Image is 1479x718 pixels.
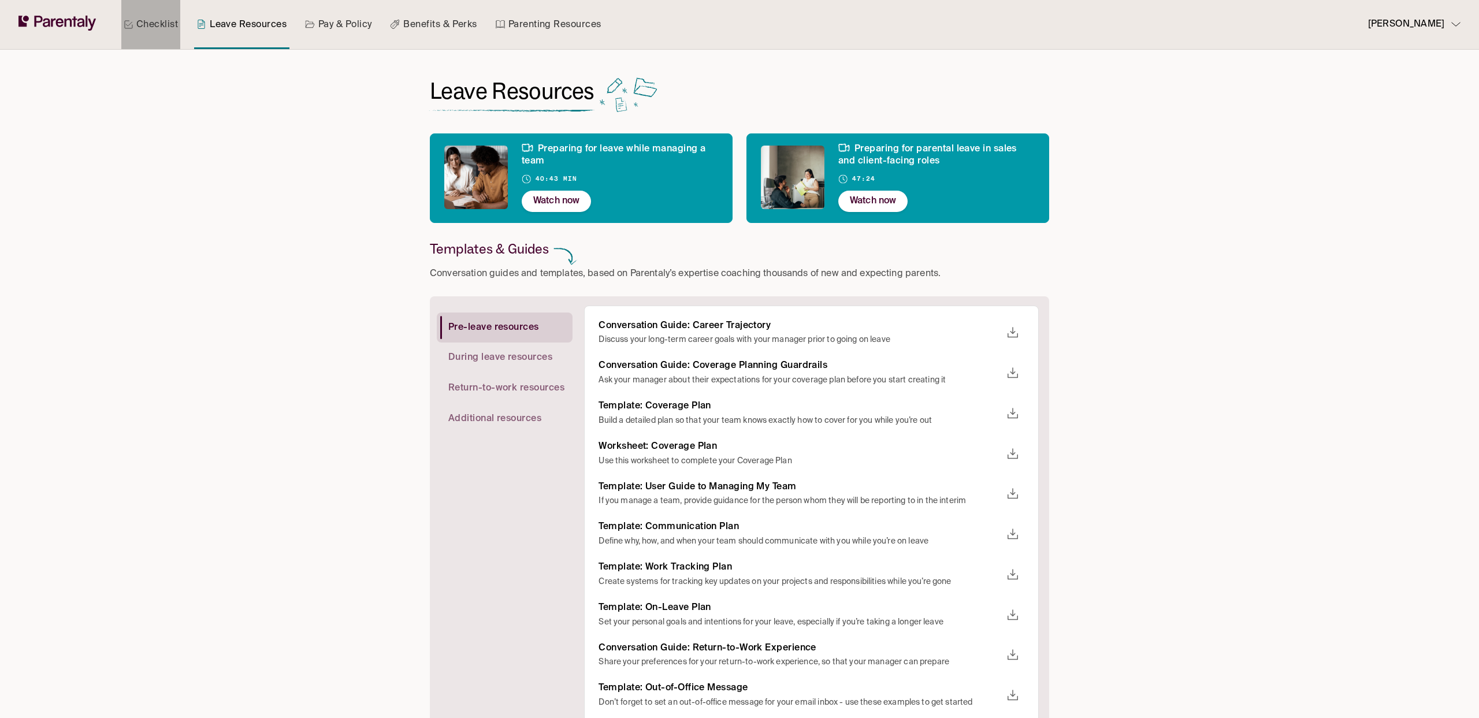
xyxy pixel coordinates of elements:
[1001,402,1024,425] button: download
[1001,362,1024,385] button: download
[536,174,577,185] h6: 40:43 min
[492,77,594,105] span: Resources
[599,455,1001,467] p: Use this worksheet to complete your Coverage Plan
[599,682,1001,694] h6: Template: Out-of-Office Message
[430,240,549,257] h6: Templates & Guides
[599,320,1001,332] h6: Conversation Guide: Career Trajectory
[599,415,1001,427] p: Build a detailed plan so that your team knows exactly how to cover for you while you’re out
[852,174,875,185] h6: 47:24
[430,77,594,106] h1: Leave
[1001,604,1024,627] button: download
[599,360,1001,372] h6: Conversation Guide: Coverage Planning Guardrails
[599,481,1001,493] h6: Template: User Guide to Managing My Team
[838,143,1035,168] h6: Preparing for parental leave in sales and client-facing roles
[1001,321,1024,344] button: download
[448,382,564,395] span: Return-to-work resources
[522,143,718,168] h6: Preparing for leave while managing a team
[599,642,1001,654] h6: Conversation Guide: Return-to-Work Experience
[599,602,1001,614] h6: Template: On-Leave Plan
[522,191,591,212] button: Watch now
[599,697,1001,709] p: Don’t forget to set an out-of-office message for your email inbox - use these examples to get sta...
[599,561,1001,574] h6: Template: Work Tracking Plan
[448,413,541,425] span: Additional resources
[1001,523,1024,546] button: download
[599,374,1001,386] p: Ask your manager about their expectations for your coverage plan before you start creating it
[599,535,1001,548] p: Define why, how, and when your team should communicate with you while you’re on leave
[430,133,733,203] a: Preparing for leave while managing a team40:43 minWatch now
[599,656,1001,668] p: Share your preferences for your return-to-work experience, so that your manager can prepare
[599,441,1001,453] h6: Worksheet: Coverage Plan
[599,495,1001,507] p: If you manage a team, provide guidance for the person whom they will be reporting to in the interim
[599,576,1001,588] p: Create systems for tracking key updates on your projects and responsibilities while you’re gone
[1001,442,1024,466] button: download
[533,194,579,209] p: Watch now
[1001,563,1024,586] button: download
[599,521,1001,533] h6: Template: Communication Plan
[599,334,1001,346] p: Discuss your long-term career goals with your manager prior to going on leave
[850,194,896,209] p: Watch now
[1001,643,1024,667] button: download
[1001,684,1024,707] button: download
[746,133,1049,203] a: Preparing for parental leave in sales and client-facing roles47:24Watch now
[599,616,1001,628] p: Set your personal goals and intentions for your leave, especially if you’re taking a longer leave
[430,266,941,282] p: Conversation guides and templates, based on Parentaly’s expertise coaching thousands of new and e...
[1368,17,1444,32] p: [PERSON_NAME]
[838,191,908,212] button: Watch now
[1001,482,1024,505] button: download
[599,400,1001,412] h6: Template: Coverage Plan
[448,352,552,364] span: During leave resources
